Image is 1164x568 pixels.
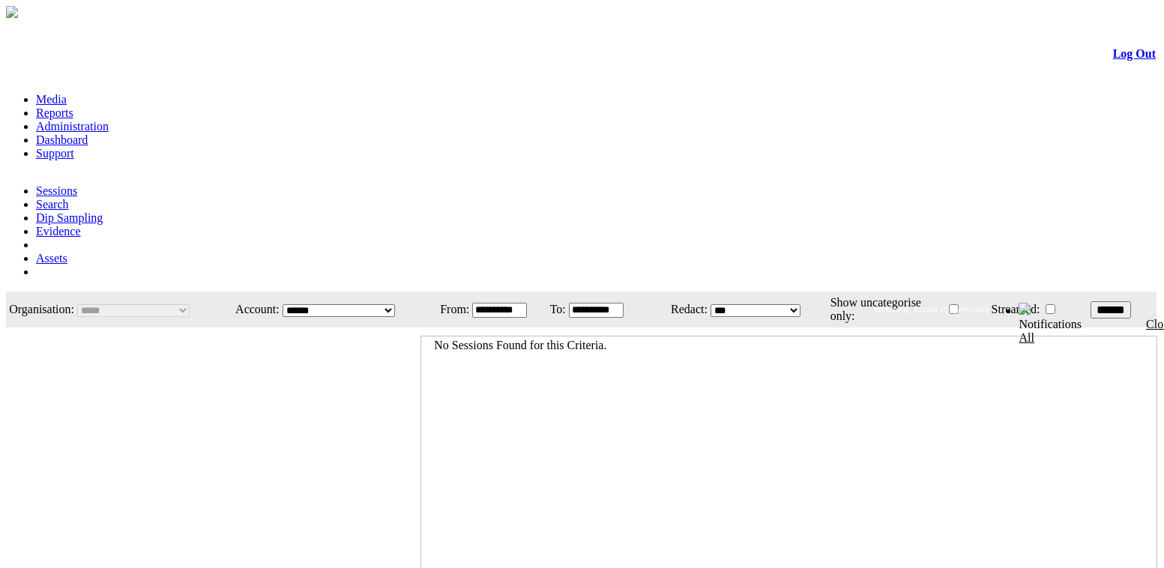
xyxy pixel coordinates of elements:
a: Sessions [36,184,77,197]
td: Redact: [641,293,708,326]
td: To: [544,293,566,326]
span: Show uncategorise only: [830,296,921,322]
a: Dashboard [36,133,88,146]
a: Reports [36,106,73,119]
a: Evidence [36,225,81,238]
span: No Sessions Found for this Criteria. [434,339,606,351]
a: Search [36,198,69,211]
img: arrow-3.png [6,6,18,18]
a: Support [36,147,74,160]
a: Assets [36,252,67,265]
img: bell24.png [1019,303,1031,315]
span: Welcome, afzaal (Supervisor) [873,303,989,315]
td: Organisation: [7,293,75,326]
a: Media [36,93,67,106]
a: Administration [36,120,109,133]
div: Notifications [1019,318,1127,345]
td: Account: [223,293,280,326]
td: From: [431,293,470,326]
a: Log Out [1113,47,1156,60]
a: Dip Sampling [36,211,103,224]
